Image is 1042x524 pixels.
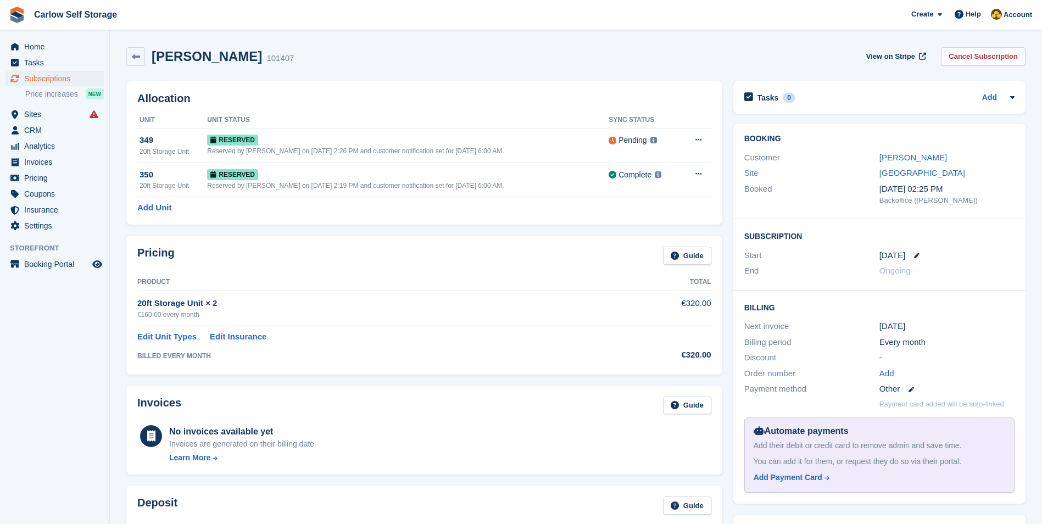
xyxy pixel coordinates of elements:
[991,9,1002,20] img: Kevin Moore
[30,5,121,24] a: Carlow Self Storage
[744,320,879,333] div: Next invoice
[663,497,711,515] a: Guide
[24,218,90,233] span: Settings
[744,230,1015,241] h2: Subscription
[169,438,316,450] div: Invoices are generated on their billing date.
[140,134,207,147] div: 349
[5,122,104,138] a: menu
[744,183,879,206] div: Booked
[5,186,104,202] a: menu
[966,9,981,20] span: Help
[744,302,1015,313] h2: Billing
[5,39,104,54] a: menu
[879,195,1015,206] div: Backoffice ([PERSON_NAME])
[137,202,171,214] a: Add Unit
[866,51,915,62] span: View on Stripe
[24,138,90,154] span: Analytics
[24,186,90,202] span: Coupons
[137,247,175,265] h2: Pricing
[10,243,109,254] span: Storefront
[137,331,197,343] a: Edit Unit Types
[9,7,25,23] img: stora-icon-8386f47178a22dfd0bd8f6a31ec36ba5ce8667c1dd55bd0f319d3a0aa187defe.svg
[137,351,604,361] div: BILLED EVERY MONTH
[744,367,879,380] div: Order number
[754,456,1005,467] div: You can add it for them, or request they do so via their portal.
[879,399,1004,410] p: Payment card added will be auto-linked
[879,320,1015,333] div: [DATE]
[137,397,181,415] h2: Invoices
[744,352,879,364] div: Discount
[754,472,1001,483] a: Add Payment Card
[862,47,928,65] a: View on Stripe
[879,352,1015,364] div: -
[879,249,905,262] time: 2025-09-01 00:00:00 UTC
[24,107,90,122] span: Sites
[754,472,822,483] div: Add Payment Card
[5,107,104,122] a: menu
[5,170,104,186] a: menu
[5,154,104,170] a: menu
[879,153,947,162] a: [PERSON_NAME]
[137,310,604,320] div: €160.00 every month
[137,112,207,129] th: Unit
[137,274,604,291] th: Product
[911,9,933,20] span: Create
[24,122,90,138] span: CRM
[5,71,104,86] a: menu
[604,291,711,326] td: €320.00
[24,71,90,86] span: Subscriptions
[618,135,647,146] div: Pending
[783,93,795,103] div: 0
[744,135,1015,143] h2: Booking
[24,55,90,70] span: Tasks
[650,137,657,143] img: icon-info-grey-7440780725fd019a000dd9b08b2336e03edf1995a4989e88bcd33f0948082b44.svg
[210,331,266,343] a: Edit Insurance
[169,425,316,438] div: No invoices available yet
[207,169,258,180] span: Reserved
[754,440,1005,451] div: Add their debit or credit card to remove admin and save time.
[91,258,104,271] a: Preview store
[744,383,879,395] div: Payment method
[25,89,78,99] span: Price increases
[24,154,90,170] span: Invoices
[604,274,711,291] th: Total
[137,297,604,310] div: 20ft Storage Unit × 2
[137,497,177,515] h2: Deposit
[86,88,104,99] div: NEW
[879,183,1015,196] div: [DATE] 02:25 PM
[266,52,294,65] div: 101407
[879,168,965,177] a: [GEOGRAPHIC_DATA]
[663,247,711,265] a: Guide
[169,452,210,464] div: Learn More
[754,425,1005,438] div: Automate payments
[5,138,104,154] a: menu
[604,349,711,361] div: €320.00
[879,266,911,275] span: Ongoing
[140,147,207,157] div: 20ft Storage Unit
[982,92,997,104] a: Add
[879,336,1015,349] div: Every month
[24,39,90,54] span: Home
[207,146,609,156] div: Reserved by [PERSON_NAME] on [DATE] 2:26 PM and customer notification set for [DATE] 6:00 AM.
[655,171,661,178] img: icon-info-grey-7440780725fd019a000dd9b08b2336e03edf1995a4989e88bcd33f0948082b44.svg
[663,397,711,415] a: Guide
[207,112,609,129] th: Unit Status
[207,181,609,191] div: Reserved by [PERSON_NAME] on [DATE] 2:19 PM and customer notification set for [DATE] 6:00 AM.
[140,169,207,181] div: 350
[152,49,262,64] h2: [PERSON_NAME]
[609,112,680,129] th: Sync Status
[140,181,207,191] div: 20ft Storage Unit
[744,336,879,349] div: Billing period
[5,202,104,218] a: menu
[879,383,1015,395] div: Other
[757,93,779,103] h2: Tasks
[744,167,879,180] div: Site
[5,257,104,272] a: menu
[941,47,1026,65] a: Cancel Subscription
[25,88,104,100] a: Price increases NEW
[744,249,879,262] div: Start
[5,55,104,70] a: menu
[24,257,90,272] span: Booking Portal
[24,170,90,186] span: Pricing
[618,169,651,181] div: Complete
